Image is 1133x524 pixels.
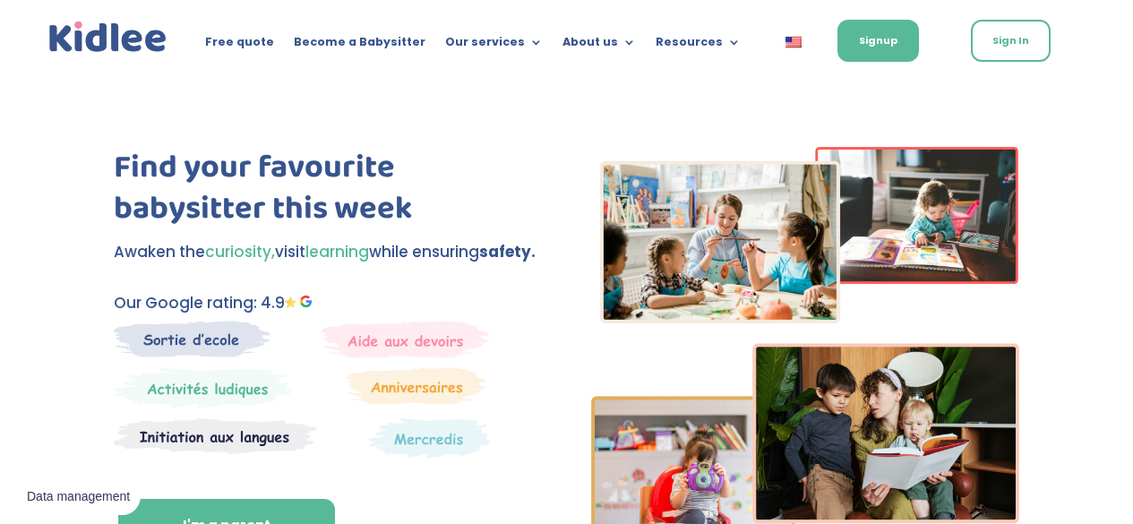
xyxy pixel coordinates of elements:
a: Resources [656,36,741,56]
p: Our Google rating: 4.9 [114,290,542,316]
a: About us [562,36,636,56]
img: Wednesday [114,367,291,408]
a: Free quote [205,36,274,56]
img: Thematic workshop [114,417,317,455]
p: Awaken the visit while ensuring [114,239,542,265]
span: learning [305,241,369,262]
img: logo_kidlee_blue [46,18,171,56]
a: Signup [837,20,919,62]
img: Birthday [347,367,486,405]
button: Data management [16,478,141,516]
strong: safety. [479,241,536,262]
h1: Find your favourite babysitter this week [114,147,542,240]
a: Become a Babysitter [294,36,425,56]
img: School outing [114,321,270,357]
a: Sign In [971,20,1051,62]
span: curiosity, [205,241,275,262]
span: Data management [27,489,130,505]
a: Our services [445,36,543,56]
img: Thematics [369,417,490,459]
a: Kidlee Logo [46,18,171,56]
img: weekends [322,321,490,358]
img: English [785,37,802,47]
